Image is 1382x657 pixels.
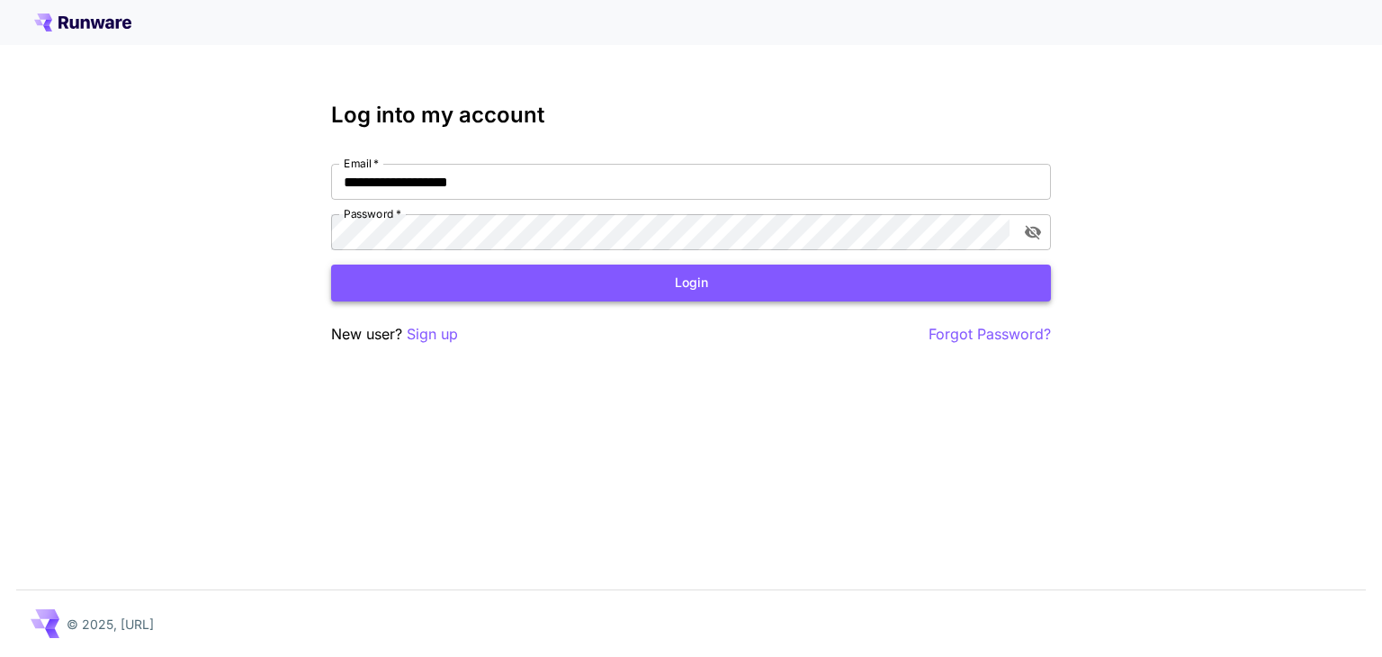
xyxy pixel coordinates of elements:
[407,323,458,346] button: Sign up
[344,206,401,221] label: Password
[929,323,1051,346] button: Forgot Password?
[331,323,458,346] p: New user?
[1017,216,1049,248] button: toggle password visibility
[344,156,379,171] label: Email
[67,615,154,634] p: © 2025, [URL]
[331,103,1051,128] h3: Log into my account
[331,265,1051,301] button: Login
